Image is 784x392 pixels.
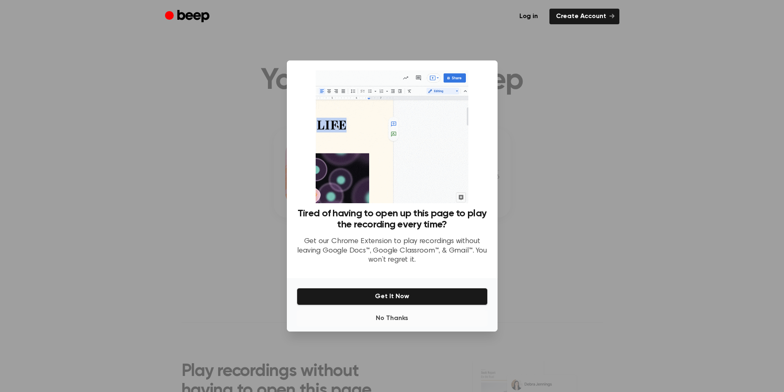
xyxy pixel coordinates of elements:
p: Get our Chrome Extension to play recordings without leaving Google Docs™, Google Classroom™, & Gm... [297,237,488,265]
button: Get It Now [297,288,488,305]
img: Beep extension in action [316,70,468,203]
a: Beep [165,9,212,25]
a: Log in [513,9,544,24]
button: No Thanks [297,310,488,327]
a: Create Account [549,9,619,24]
h3: Tired of having to open up this page to play the recording every time? [297,208,488,230]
